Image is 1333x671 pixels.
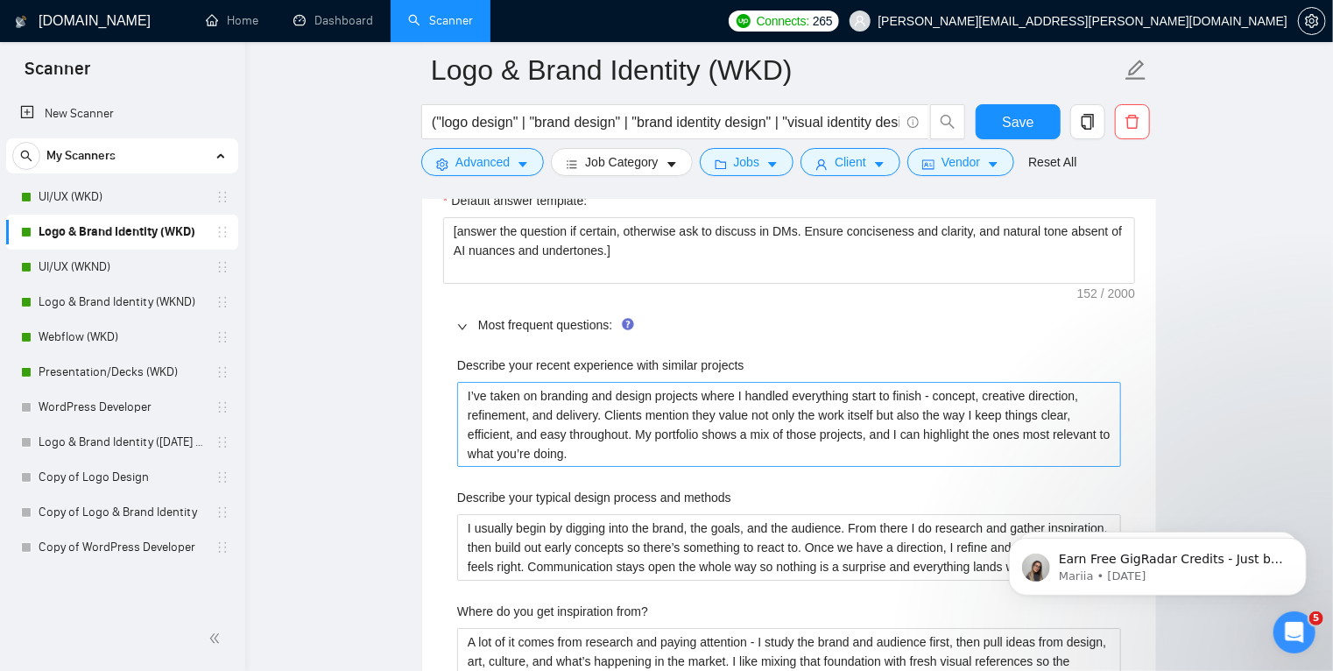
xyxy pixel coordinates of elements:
[1028,152,1076,172] a: Reset All
[700,148,794,176] button: folderJobscaret-down
[215,225,229,239] span: holder
[813,11,832,31] span: 265
[1298,7,1326,35] button: setting
[478,318,612,332] a: Most frequent questions:
[455,152,510,172] span: Advanced
[1125,59,1147,81] span: edit
[1299,14,1325,28] span: setting
[206,13,258,28] a: homeHome
[854,15,866,27] span: user
[12,142,40,170] button: search
[666,158,678,171] span: caret-down
[6,96,238,131] li: New Scanner
[715,158,727,171] span: folder
[39,320,205,355] a: Webflow (WKD)
[757,11,809,31] span: Connects:
[215,505,229,519] span: holder
[215,365,229,379] span: holder
[421,148,544,176] button: settingAdvancedcaret-down
[766,158,779,171] span: caret-down
[457,488,731,507] label: Describe your typical design process and methods
[443,191,587,210] label: Default answer template:
[215,470,229,484] span: holder
[930,104,965,139] button: search
[215,330,229,344] span: holder
[551,148,692,176] button: barsJob Categorycaret-down
[443,305,1135,345] div: Most frequent questions:
[907,148,1014,176] button: idcardVendorcaret-down
[620,316,636,332] div: Tooltip anchor
[801,148,900,176] button: userClientcaret-down
[39,460,205,495] a: Copy of Logo Design
[15,8,27,36] img: logo
[431,48,1121,92] input: Scanner name...
[983,501,1333,624] iframe: Intercom notifications message
[39,285,205,320] a: Logo & Brand Identity (WKND)
[734,152,760,172] span: Jobs
[215,435,229,449] span: holder
[39,250,205,285] a: UI/UX (WKND)
[566,158,578,171] span: bars
[1002,111,1033,133] span: Save
[39,355,205,390] a: Presentation/Decks (WKD)
[39,215,205,250] a: Logo & Brand Identity (WKD)
[585,152,658,172] span: Job Category
[215,540,229,554] span: holder
[39,180,205,215] a: UI/UX (WKD)
[215,190,229,204] span: holder
[215,260,229,274] span: holder
[457,514,1121,581] textarea: Describe your typical design process and methods
[517,158,529,171] span: caret-down
[215,400,229,414] span: holder
[987,158,999,171] span: caret-down
[443,217,1135,284] textarea: Default answer template:
[1309,611,1323,625] span: 5
[1071,114,1104,130] span: copy
[457,602,648,621] label: Where do you get inspiration from?
[46,138,116,173] span: My Scanners
[6,138,238,565] li: My Scanners
[1116,114,1149,130] span: delete
[39,530,205,565] a: Copy of WordPress Developer
[873,158,885,171] span: caret-down
[208,630,226,647] span: double-left
[457,321,468,332] span: right
[737,14,751,28] img: upwork-logo.png
[293,13,373,28] a: dashboardDashboard
[931,114,964,130] span: search
[39,495,205,530] a: Copy of Logo & Brand Identity
[922,158,935,171] span: idcard
[20,96,224,131] a: New Scanner
[13,150,39,162] span: search
[942,152,980,172] span: Vendor
[39,425,205,460] a: Logo & Brand Identity ([DATE] AM)
[1070,104,1105,139] button: copy
[11,56,104,93] span: Scanner
[815,158,828,171] span: user
[1273,611,1315,653] iframe: Intercom live chat
[1298,14,1326,28] a: setting
[39,390,205,425] a: WordPress Developer
[907,117,919,128] span: info-circle
[835,152,866,172] span: Client
[976,104,1061,139] button: Save
[457,356,744,375] label: Describe your recent experience with similar projects
[215,295,229,309] span: holder
[432,111,899,133] input: Search Freelance Jobs...
[408,13,473,28] a: searchScanner
[436,158,448,171] span: setting
[1115,104,1150,139] button: delete
[457,382,1121,468] textarea: Describe your recent experience with similar projects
